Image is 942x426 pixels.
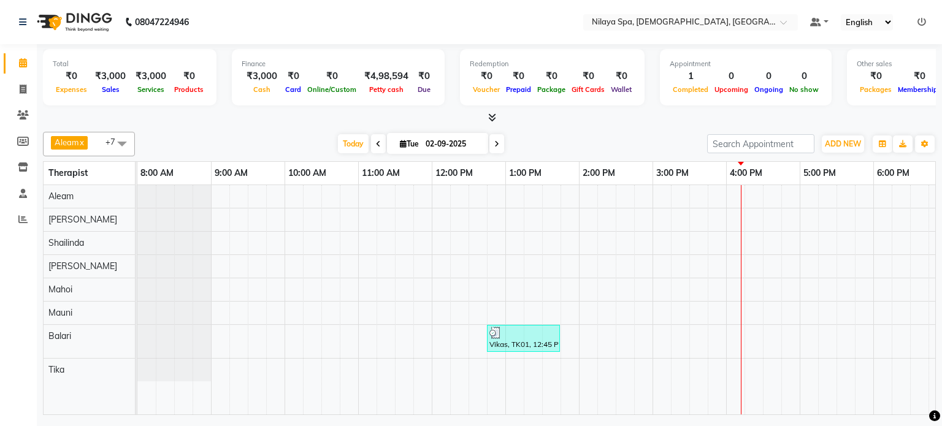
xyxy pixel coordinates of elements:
[282,69,304,83] div: ₹0
[250,85,274,94] span: Cash
[432,164,476,182] a: 12:00 PM
[48,214,117,225] span: [PERSON_NAME]
[31,5,115,39] img: logo
[53,59,207,69] div: Total
[55,137,78,147] span: Aleam
[48,307,72,318] span: Mauni
[608,85,635,94] span: Wallet
[413,69,435,83] div: ₹0
[99,85,123,94] span: Sales
[874,164,913,182] a: 6:00 PM
[338,134,369,153] span: Today
[131,69,171,83] div: ₹3,000
[415,85,434,94] span: Due
[580,164,618,182] a: 2:00 PM
[503,69,534,83] div: ₹0
[857,85,895,94] span: Packages
[711,85,751,94] span: Upcoming
[707,134,814,153] input: Search Appointment
[800,164,839,182] a: 5:00 PM
[670,69,711,83] div: 1
[711,69,751,83] div: 0
[751,69,786,83] div: 0
[727,164,765,182] a: 4:00 PM
[366,85,407,94] span: Petty cash
[171,69,207,83] div: ₹0
[786,85,822,94] span: No show
[534,85,569,94] span: Package
[137,164,177,182] a: 8:00 AM
[569,85,608,94] span: Gift Cards
[53,85,90,94] span: Expenses
[470,59,635,69] div: Redemption
[569,69,608,83] div: ₹0
[503,85,534,94] span: Prepaid
[422,135,483,153] input: 2025-09-02
[48,191,74,202] span: Aleam
[48,237,84,248] span: Shailinda
[670,59,822,69] div: Appointment
[653,164,692,182] a: 3:00 PM
[359,69,413,83] div: ₹4,98,594
[304,85,359,94] span: Online/Custom
[285,164,329,182] a: 10:00 AM
[822,135,864,153] button: ADD NEW
[506,164,545,182] a: 1:00 PM
[90,69,131,83] div: ₹3,000
[534,69,569,83] div: ₹0
[212,164,251,182] a: 9:00 AM
[48,330,71,341] span: Balari
[78,137,84,147] a: x
[134,85,167,94] span: Services
[786,69,822,83] div: 0
[105,137,124,146] span: +7
[397,139,422,148] span: Tue
[825,139,861,148] span: ADD NEW
[282,85,304,94] span: Card
[242,69,282,83] div: ₹3,000
[488,327,559,350] div: Vikas, TK01, 12:45 PM-01:45 PM, Traditional Swedish Relaxation Therapy 60 Min([DEMOGRAPHIC_DATA])
[359,164,403,182] a: 11:00 AM
[48,167,88,178] span: Therapist
[53,69,90,83] div: ₹0
[304,69,359,83] div: ₹0
[171,85,207,94] span: Products
[135,5,189,39] b: 08047224946
[470,69,503,83] div: ₹0
[48,284,72,295] span: Mahoi
[48,261,117,272] span: [PERSON_NAME]
[751,85,786,94] span: Ongoing
[242,59,435,69] div: Finance
[857,69,895,83] div: ₹0
[48,364,64,375] span: Tika
[670,85,711,94] span: Completed
[608,69,635,83] div: ₹0
[470,85,503,94] span: Voucher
